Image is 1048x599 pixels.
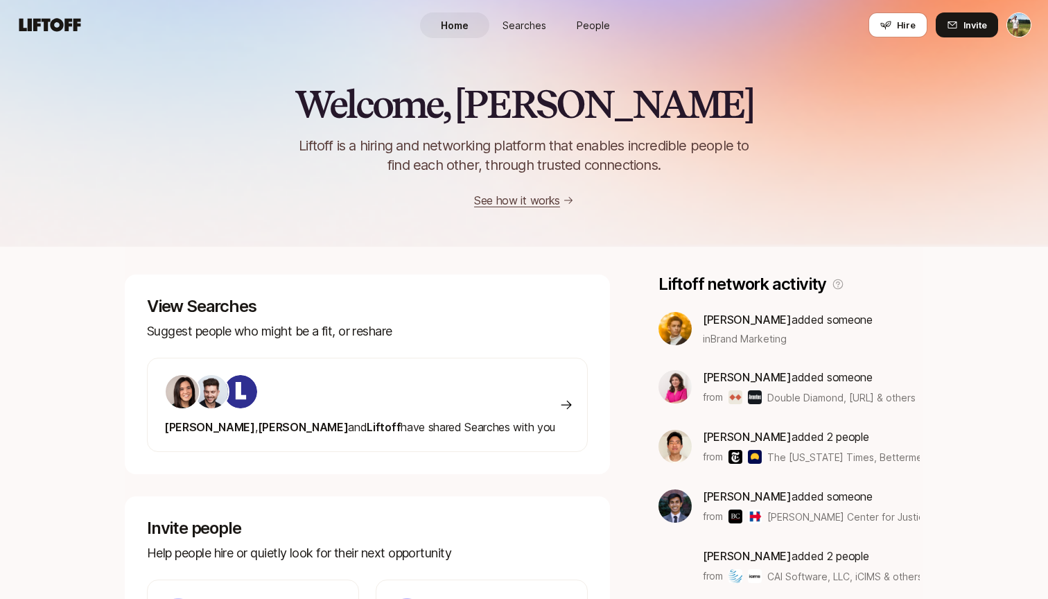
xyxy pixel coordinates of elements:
[703,549,792,563] span: [PERSON_NAME]
[224,375,257,408] img: ACg8ocKIuO9-sklR2KvA8ZVJz4iZ_g9wtBiQREC3t8A94l4CTg=s160-c
[748,450,762,464] img: Betterment
[276,136,772,175] p: Liftoff is a hiring and networking platform that enables incredible people to find each other, th...
[703,331,787,346] span: in Brand Marketing
[703,508,723,525] p: from
[1006,12,1031,37] button: Tyler Kieft
[703,449,723,465] p: from
[295,83,754,125] h2: Welcome, [PERSON_NAME]
[367,420,401,434] span: Liftoff
[658,489,692,523] img: 4640b0e7_2b03_4c4f_be34_fa460c2e5c38.jpg
[147,544,588,563] p: Help people hire or quietly look for their next opportunity
[728,510,742,523] img: Brennan Center for Justice
[703,368,916,386] p: added someone
[489,12,559,38] a: Searches
[728,390,742,404] img: Double Diamond
[936,12,998,37] button: Invite
[147,322,588,341] p: Suggest people who might be a fit, or reshare
[164,420,255,434] span: [PERSON_NAME]
[728,569,742,583] img: CAI Software, LLC
[748,510,762,523] img: Hillary for America
[703,489,792,503] span: [PERSON_NAME]
[577,18,610,33] span: People
[748,390,762,404] img: Avantos.ai
[258,420,349,434] span: [PERSON_NAME]
[559,12,628,38] a: People
[767,451,973,463] span: The [US_STATE] Times, Betterment & others
[255,420,258,434] span: ,
[474,193,560,207] a: See how it works
[658,370,692,403] img: 9e09e871_5697_442b_ae6e_b16e3f6458f8.jpg
[195,375,228,408] img: 7bf30482_e1a5_47b4_9e0f_fc49ddd24bf6.jpg
[963,18,987,32] span: Invite
[703,568,723,584] p: from
[767,571,923,582] span: CAI Software, LLC, iCIMS & others
[703,311,873,329] p: added someone
[767,392,916,403] span: Double Diamond, [URL] & others
[348,420,367,434] span: and
[703,487,920,505] p: added someone
[147,297,588,316] p: View Searches
[1007,13,1031,37] img: Tyler Kieft
[703,370,792,384] span: [PERSON_NAME]
[703,389,723,406] p: from
[164,420,555,434] span: have shared Searches with you
[166,375,199,408] img: 71d7b91d_d7cb_43b4_a7ea_a9b2f2cc6e03.jpg
[728,450,742,464] img: The New York Times
[658,312,692,345] img: c749752d_5ea4_4c6b_8935_6918de9c0300.jpg
[868,12,927,37] button: Hire
[441,18,469,33] span: Home
[658,275,826,294] p: Liftoff network activity
[703,430,792,444] span: [PERSON_NAME]
[897,18,916,32] span: Hire
[748,569,762,583] img: iCIMS
[658,430,692,463] img: c3894d86_b3f1_4e23_a0e4_4d923f503b0e.jpg
[147,519,588,538] p: Invite people
[703,313,792,327] span: [PERSON_NAME]
[703,547,920,565] p: added 2 people
[503,18,546,33] span: Searches
[703,428,920,446] p: added 2 people
[420,12,489,38] a: Home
